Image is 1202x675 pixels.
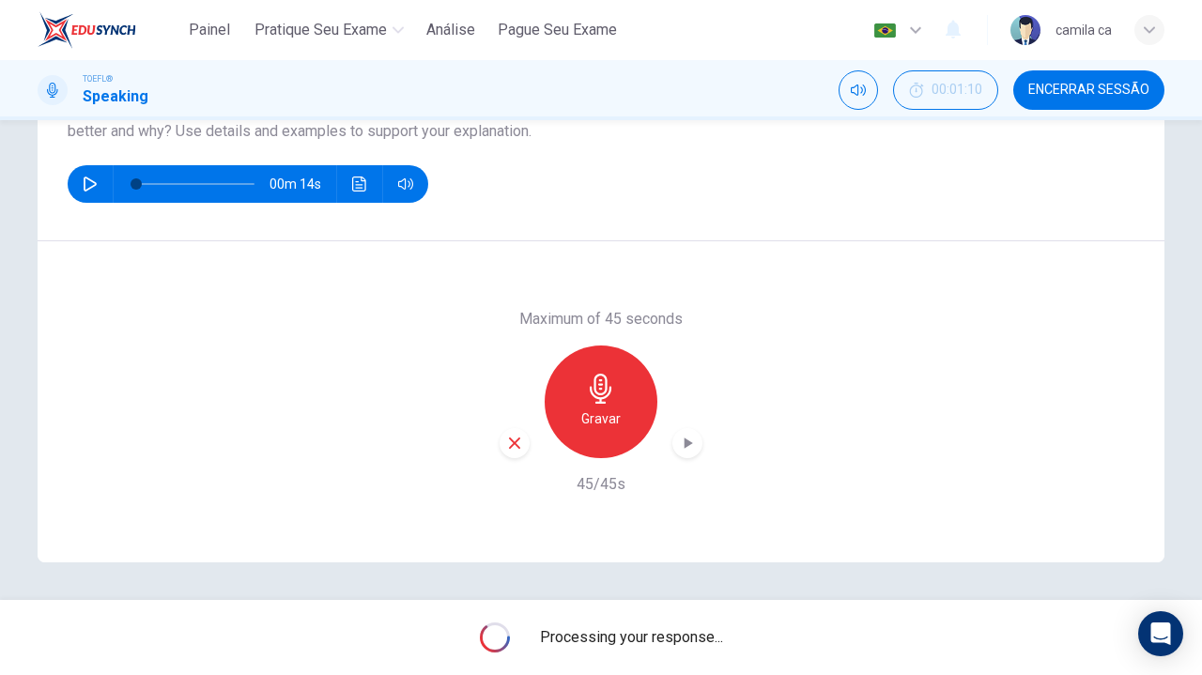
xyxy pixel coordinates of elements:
button: Gravar [545,345,657,458]
div: Silenciar [839,70,878,110]
span: Processing your response... [540,626,723,649]
button: Pague Seu Exame [490,13,624,47]
span: Use details and examples to support your explanation. [176,122,532,140]
div: camila ca [1056,19,1112,41]
button: Painel [179,13,239,47]
h6: Question : [68,98,1134,143]
img: pt [873,23,897,38]
h6: Maximum of 45 seconds [519,308,683,330]
h1: Speaking [83,85,148,108]
span: Pague Seu Exame [498,19,617,41]
button: Análise [419,13,483,47]
button: 00:01:10 [893,70,998,110]
button: Pratique seu exame [247,13,411,47]
span: Pratique seu exame [254,19,387,41]
h6: 45/45s [577,473,625,496]
span: Encerrar Sessão [1028,83,1149,98]
img: EduSynch logo [38,11,136,49]
span: TOEFL® [83,72,113,85]
button: Clique para ver a transcrição do áudio [345,165,375,203]
h6: Gravar [581,407,621,430]
a: EduSynch logo [38,11,179,49]
span: 00:01:10 [932,83,982,98]
span: Painel [189,19,230,41]
span: Análise [426,19,475,41]
span: 00m 14s [270,165,336,203]
div: Esconder [893,70,998,110]
button: Encerrar Sessão [1013,70,1164,110]
div: Open Intercom Messenger [1138,611,1183,656]
img: Profile picture [1010,15,1040,45]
